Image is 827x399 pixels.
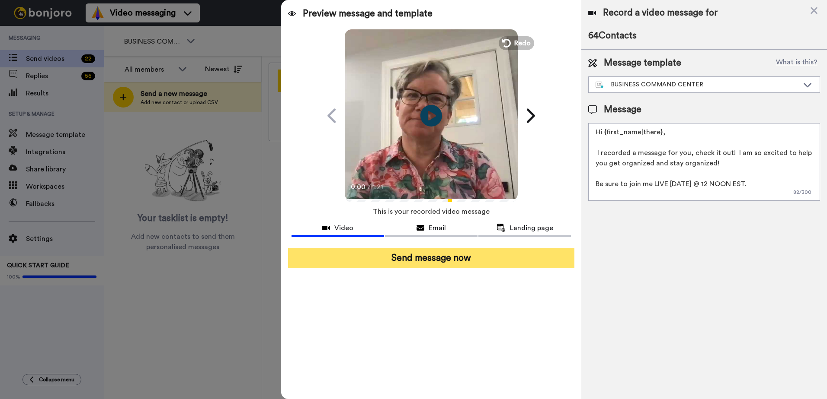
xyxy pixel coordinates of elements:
[588,123,820,201] textarea: Hi {first_name|there}, I recorded a message for you, check it out! I am so excited to help you ge...
[429,223,446,233] span: Email
[372,182,388,192] span: 1:21
[288,248,574,268] button: Send message now
[334,223,353,233] span: Video
[596,82,604,89] img: nextgen-template.svg
[373,202,490,221] span: This is your recorded video message
[604,57,681,70] span: Message template
[351,182,366,192] span: 0:00
[604,103,641,116] span: Message
[368,182,371,192] span: /
[773,57,820,70] button: What is this?
[596,80,799,89] div: BUSINESS COMMAND CENTER
[510,223,553,233] span: Landing page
